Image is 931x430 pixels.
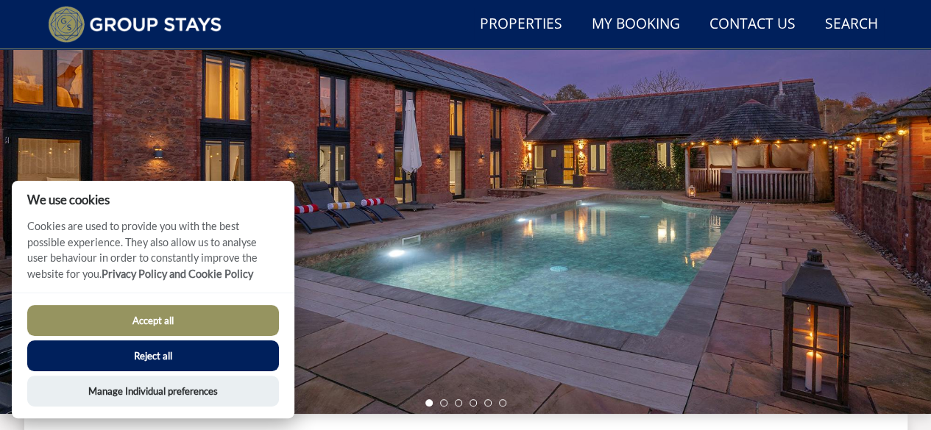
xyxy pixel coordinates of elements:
a: Properties [474,8,568,41]
h2: We use cookies [12,193,294,207]
a: My Booking [586,8,686,41]
img: Group Stays [48,6,222,43]
button: Reject all [27,340,279,371]
a: Privacy Policy and Cookie Policy [102,268,253,280]
button: Accept all [27,305,279,336]
button: Manage Individual preferences [27,376,279,406]
a: Search [819,8,884,41]
p: Cookies are used to provide you with the best possible experience. They also allow us to analyse ... [12,218,294,293]
a: Contact Us [704,8,801,41]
